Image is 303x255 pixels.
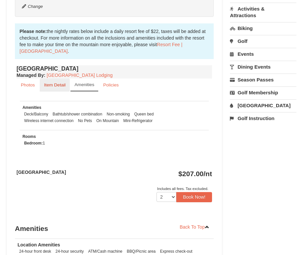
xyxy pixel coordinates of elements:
li: Queen bed [133,111,155,117]
span: Managed By [17,73,44,78]
li: Bathtub/shower combination [51,111,104,117]
strong: [GEOGRAPHIC_DATA] [17,170,66,175]
small: Rooms [22,134,36,139]
small: Amenities [22,105,41,110]
a: Golf Instruction [230,112,296,124]
li: 24-hour front desk [18,248,53,255]
a: Item Detail [40,79,70,91]
li: BBQ/Picnic area [125,248,157,255]
div: the nightly rates below include a daily resort fee of $22, taxes will be added at checkout. For m... [15,23,214,59]
h4: [GEOGRAPHIC_DATA] [17,65,212,72]
button: Book Now! [176,192,212,202]
small: Policies [103,82,119,87]
li: Non-smoking [105,111,131,117]
li: Deck/Balcony [22,111,50,117]
a: [GEOGRAPHIC_DATA] Lodging [47,73,112,78]
li: Wireless internet connection [22,117,75,124]
li: No Pets [76,117,94,124]
a: Back To Top [175,222,214,232]
li: Mini-Refrigerator [122,117,154,124]
a: Events [230,48,296,60]
li: 1 [22,140,47,146]
small: Item Detail [44,82,65,87]
a: Biking [230,22,296,34]
small: Amenities [74,82,94,87]
a: Photos [17,79,39,91]
li: ATM/Cash machine [86,248,124,255]
strong: Please note: [20,29,47,34]
li: 24-hour security [54,248,85,255]
h3: Amenities [15,222,214,235]
strong: Bedroom: [24,141,43,145]
a: Activities & Attractions [230,3,296,21]
a: [GEOGRAPHIC_DATA] [230,99,296,112]
li: Express check-out [158,248,194,255]
span: /nt [203,170,212,177]
strong: : [17,73,45,78]
small: Photos [21,82,35,87]
a: Dining Events [230,61,296,73]
a: Season Passes [230,74,296,86]
strong: $207.00 [178,170,212,177]
strong: Location Amenities [18,242,60,247]
div: Includes all fees. Tax excluded. [17,185,212,192]
a: Golf Membership [230,86,296,99]
a: Golf [230,35,296,47]
li: On Mountain [95,117,120,124]
a: Policies [99,79,123,91]
button: Change [22,3,43,10]
a: Amenities [70,79,98,91]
